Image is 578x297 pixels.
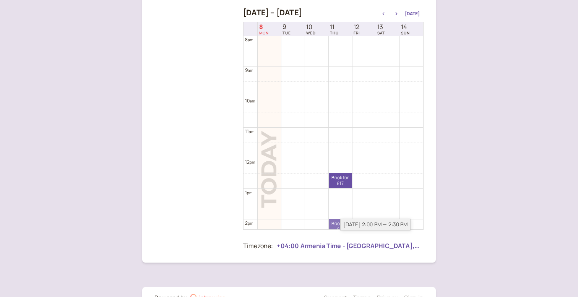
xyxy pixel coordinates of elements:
span: 14 [401,23,410,31]
span: am [248,37,253,42]
button: [DATE] [405,11,420,16]
span: 8 [259,23,269,31]
div: 10 [245,97,255,104]
a: September 13, 2025 [376,23,386,36]
div: 9 [245,67,253,74]
div: 8 [245,36,253,43]
span: 13 [377,23,385,31]
a: September 11, 2025 [328,23,340,36]
span: TUE [283,31,291,35]
span: pm [247,190,252,195]
a: September 8, 2025 [258,23,270,36]
span: MON [259,31,269,35]
div: 1 [245,189,253,196]
span: Book for £17 [329,175,352,186]
span: am [249,129,254,134]
span: pm [250,159,255,165]
span: Book for £17 [329,221,352,232]
span: 11 [330,23,339,31]
span: am [248,68,253,73]
a: September 14, 2025 [399,23,411,36]
div: [DATE] 2:00 PM — 2:30 PM [340,219,411,230]
div: Timezone: [243,241,273,251]
a: September 12, 2025 [352,23,361,36]
span: 12 [354,23,360,31]
span: pm [248,221,253,226]
div: 11 [245,128,255,135]
span: 10 [306,23,316,31]
span: am [250,98,255,104]
span: SUN [401,31,410,35]
span: WED [306,31,316,35]
span: 9 [283,23,291,31]
div: 12 [245,158,255,166]
span: FRI [354,31,360,35]
div: 2 [245,219,253,227]
h2: [DATE] – [DATE] [243,8,302,17]
span: THU [330,31,339,35]
a: September 10, 2025 [305,23,317,36]
a: September 9, 2025 [281,23,292,36]
span: SAT [377,31,385,35]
